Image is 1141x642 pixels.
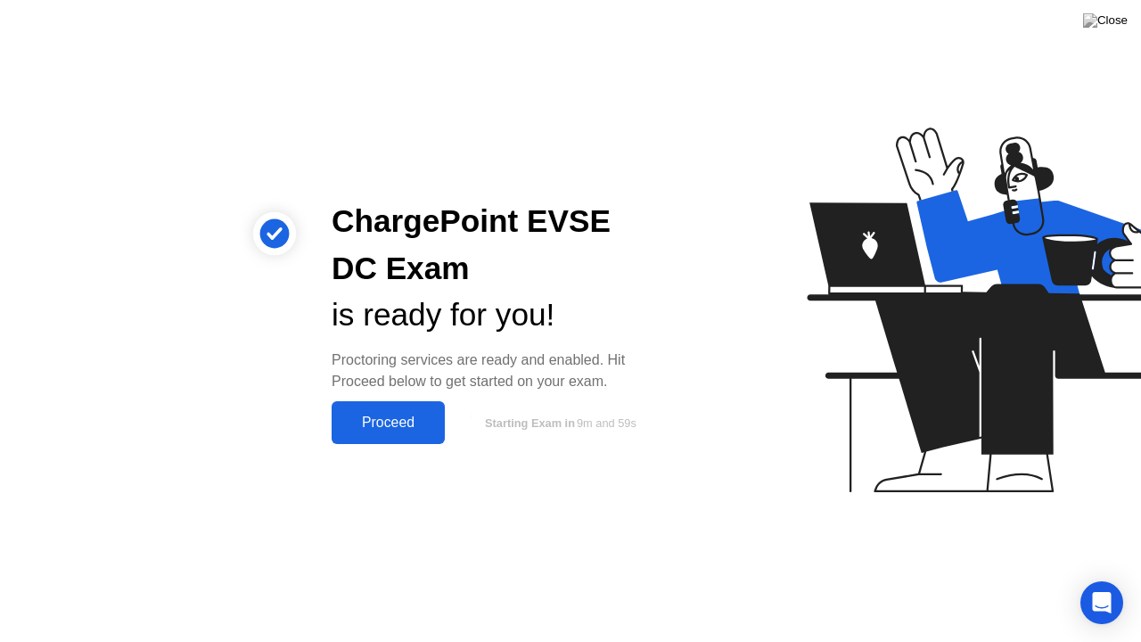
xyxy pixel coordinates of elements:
button: Proceed [332,401,445,444]
button: Starting Exam in9m and 59s [454,406,663,440]
div: Proceed [337,415,439,431]
span: 9m and 59s [577,416,636,430]
img: Close [1083,13,1128,28]
div: is ready for you! [332,292,663,339]
div: Open Intercom Messenger [1080,581,1123,624]
div: Proctoring services are ready and enabled. Hit Proceed below to get started on your exam. [332,350,663,392]
div: ChargePoint EVSE DC Exam [332,198,663,292]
